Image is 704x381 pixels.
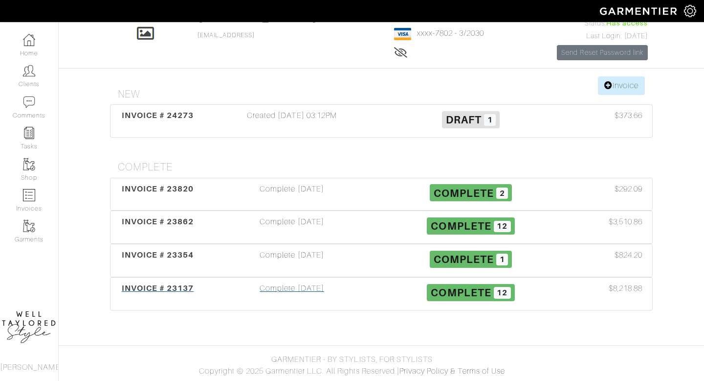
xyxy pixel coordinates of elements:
a: xxxx-7802 - 3/2030 [417,29,484,38]
span: $292.09 [615,183,642,195]
span: Has access [606,18,648,29]
div: Complete [DATE] [202,283,381,305]
span: $3,510.86 [609,216,642,228]
img: comment-icon-a0a6a9ef722e966f86d9cbdc48e553b5cf19dbc54f86b18d962a5391bc8f6eb6.png [23,96,35,108]
span: Complete [431,220,491,232]
span: $824.20 [615,249,642,261]
span: 12 [494,221,511,233]
span: $373.66 [615,110,642,121]
span: INVOICE # 23862 [122,217,194,226]
span: Complete [431,286,491,299]
div: Complete [DATE] [202,183,381,206]
span: $8,218.88 [609,283,642,294]
span: INVOICE # 23820 [122,184,194,193]
img: visa-934b35602734be37eb7d5d7e5dbcd2044c359bf20a24dc3361ca3fa54326a8a7.png [394,28,411,40]
img: reminder-icon-8004d30b9f0a5d33ae49ab947aed9ed385cf756f9e5892f1edd6e32f2345188e.png [23,127,35,139]
a: INVOICE # 23862 Complete [DATE] Complete 12 $3,510.86 [110,211,653,244]
img: garments-icon-b7da505a4dc4fd61783c78ac3ca0ef83fa9d6f193b1c9dc38574b1d14d53ca28.png [23,158,35,170]
span: INVOICE # 23137 [122,284,194,293]
div: Last Login: [DATE] [557,31,648,42]
div: Complete [DATE] [202,216,381,238]
img: orders-icon-0abe47150d42831381b5fb84f609e132dff9fe21cb692f30cb5eec754e2cba89.png [23,189,35,201]
img: garments-icon-b7da505a4dc4fd61783c78ac3ca0ef83fa9d6f193b1c9dc38574b1d14d53ca28.png [23,220,35,232]
span: INVOICE # 24273 [122,111,194,120]
span: Copyright © 2025 Garmentier LLC. All Rights Reserved. [199,367,397,376]
a: [EMAIL_ADDRESS] [198,32,255,39]
h4: New [118,88,653,100]
a: Privacy Policy & Terms of Use [399,367,505,376]
a: INVOICE # 24273 Created [DATE] 03:12PM Draft 1 $373.66 [110,104,653,138]
span: 1 [496,254,508,265]
span: Draft [446,114,482,126]
a: Invoice [598,76,645,95]
span: 1 [484,114,496,126]
span: 12 [494,287,511,299]
div: Status: [557,18,648,29]
h4: Complete [118,161,653,173]
div: Complete [DATE] [202,249,381,272]
a: INVOICE # 23354 Complete [DATE] Complete 1 $824.20 [110,244,653,277]
img: dashboard-icon-dbcd8f5a0b271acd01030246c82b418ddd0df26cd7fceb0bd07c9910d44c42f6.png [23,34,35,46]
img: gear-icon-white-bd11855cb880d31180b6d7d6211b90ccbf57a29d726f0c71d8c61bd08dd39cc2.png [684,5,696,17]
a: Send Reset Password link [557,45,648,60]
a: INVOICE # 23820 Complete [DATE] Complete 2 $292.09 [110,178,653,211]
a: INVOICE # 23137 Complete [DATE] Complete 12 $8,218.88 [110,277,653,310]
span: INVOICE # 23354 [122,250,194,260]
span: Complete [434,253,494,265]
div: Created [DATE] 03:12PM [202,110,381,132]
span: 2 [496,188,508,199]
span: Complete [434,187,494,199]
img: garmentier-logo-header-white-b43fb05a5012e4ada735d5af1a66efaba907eab6374d6393d1fbf88cb4ef424d.png [595,2,684,20]
img: clients-icon-6bae9207a08558b7cb47a8932f037763ab4055f8c8b6bfacd5dc20c3e0201464.png [23,65,35,77]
